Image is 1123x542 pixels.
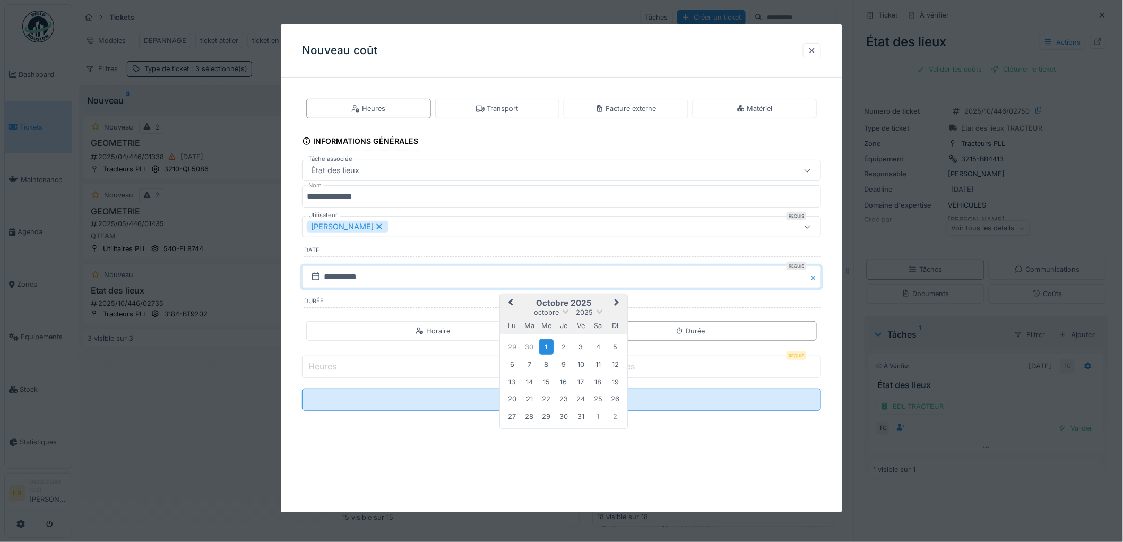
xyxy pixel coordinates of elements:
[576,308,593,316] span: 2025
[539,392,554,406] div: Choose mercredi 22 octobre 2025
[306,360,339,373] label: Heures
[608,319,623,333] div: dimanche
[591,319,606,333] div: samedi
[608,409,623,424] div: Choose dimanche 2 novembre 2025
[539,357,554,372] div: Choose mercredi 8 octobre 2025
[522,357,537,372] div: Choose mardi 7 octobre 2025
[302,133,419,151] div: Informations générales
[539,319,554,333] div: mercredi
[505,319,519,333] div: lundi
[504,338,624,425] div: Month octobre, 2025
[595,104,656,114] div: Facture externe
[476,104,518,114] div: Transport
[539,409,554,424] div: Choose mercredi 29 octobre 2025
[302,44,377,57] h3: Nouveau coût
[505,392,519,406] div: Choose lundi 20 octobre 2025
[557,392,571,406] div: Choose jeudi 23 octobre 2025
[787,262,806,270] div: Requis
[809,266,821,288] button: Close
[306,181,324,190] label: Nom
[676,326,705,336] div: Durée
[500,298,627,308] h2: octobre 2025
[591,409,606,424] div: Choose samedi 1 novembre 2025
[574,319,588,333] div: vendredi
[787,212,806,220] div: Requis
[608,340,623,354] div: Choose dimanche 5 octobre 2025
[534,308,559,316] span: octobre
[522,319,537,333] div: mardi
[574,409,588,424] div: Choose vendredi 31 octobre 2025
[501,295,518,312] button: Previous Month
[557,340,571,354] div: Choose jeudi 2 octobre 2025
[557,319,571,333] div: jeudi
[591,375,606,389] div: Choose samedi 18 octobre 2025
[574,340,588,354] div: Choose vendredi 3 octobre 2025
[522,392,537,406] div: Choose mardi 21 octobre 2025
[574,375,588,389] div: Choose vendredi 17 octobre 2025
[306,154,355,164] label: Tâche associée
[787,351,806,360] div: Requis
[608,375,623,389] div: Choose dimanche 19 octobre 2025
[522,409,537,424] div: Choose mardi 28 octobre 2025
[608,392,623,406] div: Choose dimanche 26 octobre 2025
[609,295,626,312] button: Next Month
[522,375,537,389] div: Choose mardi 14 octobre 2025
[505,375,519,389] div: Choose lundi 13 octobre 2025
[557,375,571,389] div: Choose jeudi 16 octobre 2025
[574,357,588,372] div: Choose vendredi 10 octobre 2025
[574,392,588,406] div: Choose vendredi 24 octobre 2025
[304,297,821,308] label: Durée
[591,357,606,372] div: Choose samedi 11 octobre 2025
[304,246,821,257] label: Date
[416,326,450,336] div: Horaire
[505,357,519,372] div: Choose lundi 6 octobre 2025
[307,165,364,176] div: État des lieux
[505,340,519,354] div: Choose lundi 29 septembre 2025
[608,357,623,372] div: Choose dimanche 12 octobre 2025
[539,339,554,355] div: Choose mercredi 1 octobre 2025
[591,340,606,354] div: Choose samedi 4 octobre 2025
[591,392,606,406] div: Choose samedi 25 octobre 2025
[522,340,537,354] div: Choose mardi 30 septembre 2025
[737,104,773,114] div: Matériel
[557,409,571,424] div: Choose jeudi 30 octobre 2025
[539,375,554,389] div: Choose mercredi 15 octobre 2025
[557,357,571,372] div: Choose jeudi 9 octobre 2025
[307,221,388,233] div: [PERSON_NAME]
[351,104,385,114] div: Heures
[505,409,519,424] div: Choose lundi 27 octobre 2025
[306,211,340,220] label: Utilisateur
